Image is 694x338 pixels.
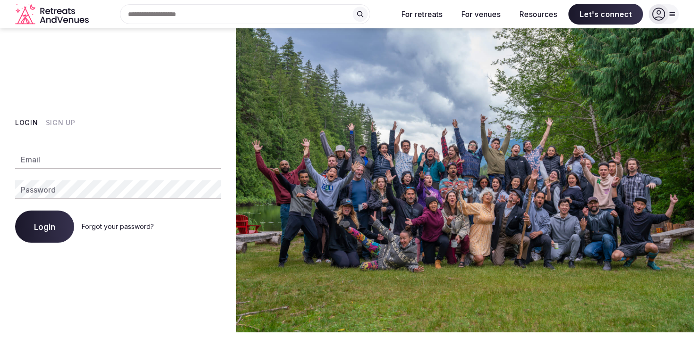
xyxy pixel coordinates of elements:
span: Let's connect [568,4,643,25]
svg: Retreats and Venues company logo [15,4,91,25]
a: Visit the homepage [15,4,91,25]
button: Resources [512,4,565,25]
span: Login [34,222,55,231]
button: For venues [454,4,508,25]
img: My Account Background [236,28,694,332]
button: Login [15,211,74,243]
button: For retreats [394,4,450,25]
a: Forgot your password? [82,222,154,230]
button: Login [15,118,38,127]
button: Sign Up [46,118,76,127]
